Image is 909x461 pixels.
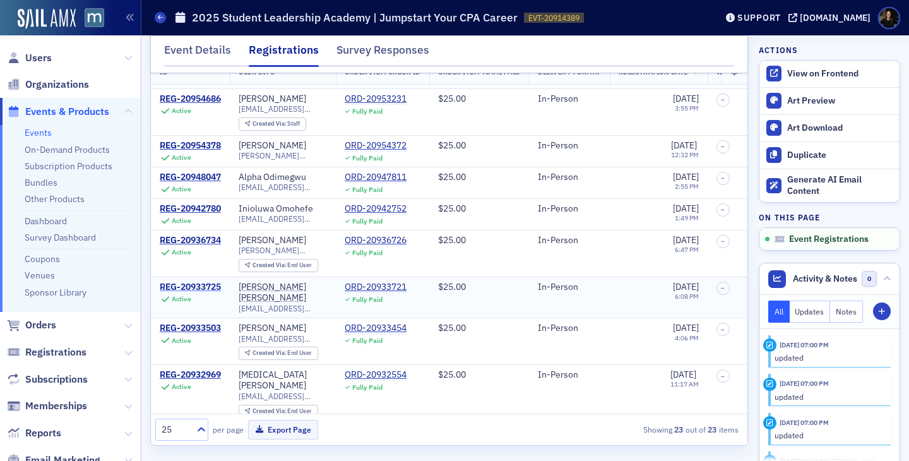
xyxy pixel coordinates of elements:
span: $25.00 [438,234,466,246]
span: [DATE] [673,93,699,104]
span: – [721,174,725,182]
a: Users [7,51,52,65]
a: [PERSON_NAME] [239,140,306,152]
div: REG-20936734 [160,235,221,246]
div: Generate AI Email Content [787,174,893,196]
h4: Actions [759,44,798,56]
div: Update [763,338,776,352]
div: ORD-20954372 [345,140,407,152]
span: [DATE] [671,140,697,151]
a: REG-20932969 [160,369,221,381]
span: Orders [25,318,56,332]
button: [DOMAIN_NAME] [788,13,875,22]
div: Active [172,107,191,115]
span: – [721,284,725,292]
h1: 2025 Student Leadership Academy | Jumpstart Your CPA Career [192,10,518,25]
div: Duplicate [787,150,893,161]
div: updated [775,352,882,363]
div: In-Person [538,282,601,293]
time: 1:49 PM [675,213,699,222]
span: With Printed E-Materials [716,68,815,76]
div: REG-20948047 [160,172,221,183]
span: Created Via : [252,349,288,357]
span: Reports [25,426,61,440]
img: SailAMX [85,8,104,28]
span: [DATE] [673,234,699,246]
a: [PERSON_NAME] [239,235,306,246]
span: [DATE] [673,322,699,333]
time: 8/12/2025 07:00 PM [780,340,829,349]
div: Event Details [164,42,231,65]
a: View Homepage [76,8,104,30]
time: 6:08 PM [675,292,699,301]
a: Art Download [759,114,900,141]
a: On-Demand Products [25,144,110,155]
time: 6:47 PM [675,245,699,254]
a: Other Products [25,193,85,205]
a: Venues [25,270,55,281]
label: per page [213,424,244,435]
div: In-Person [538,203,601,215]
a: Orders [7,318,56,332]
button: Export Page [248,420,318,440]
div: ORD-20936726 [345,235,407,246]
a: Registrations [7,345,86,359]
span: [EMAIL_ADDRESS][DOMAIN_NAME] [239,304,327,313]
div: Active [172,383,191,391]
strong: 23 [706,424,719,435]
time: 8/12/2025 07:00 PM [780,418,829,427]
a: ORD-20933721 [345,282,407,293]
a: Dashboard [25,215,67,227]
div: REG-20954378 [160,140,221,152]
time: 11:17 AM [670,380,699,388]
span: [DATE] [673,171,699,183]
div: [PERSON_NAME] [239,323,306,334]
span: User Info [239,68,275,76]
span: [DATE] [670,369,696,380]
a: Inioluwa Omohefe [239,203,313,215]
div: Created Via: End User [239,259,318,272]
span: Order Item Total Paid [438,68,520,76]
div: Registrations [249,42,319,67]
div: updated [775,429,882,441]
div: Art Preview [787,95,893,107]
a: Alpha Odimegwu [239,172,306,183]
span: Order Item Order ID [345,68,420,76]
a: REG-20933725 [160,282,221,293]
a: ORD-20953231 [345,93,407,105]
div: [PERSON_NAME] [239,93,306,105]
a: Coupons [25,253,60,265]
span: [EMAIL_ADDRESS][DOMAIN_NAME] [239,214,327,224]
button: Generate AI Email Content [759,169,900,203]
div: Update [763,416,776,429]
div: Update [763,378,776,391]
span: Event Registrations [789,234,869,245]
span: Created Via : [252,119,288,128]
div: Created Via: End User [239,347,318,360]
div: In-Person [538,369,601,381]
a: Bundles [25,177,57,188]
span: [EMAIL_ADDRESS][DOMAIN_NAME] [239,392,327,401]
a: ORD-20942752 [345,203,407,215]
div: Active [172,337,191,345]
div: Survey Responses [336,42,429,65]
div: End User [252,262,312,269]
div: In-Person [538,235,601,246]
span: Registrations [25,345,86,359]
a: Subscription Products [25,160,112,172]
a: REG-20954686 [160,93,221,105]
div: Fully Paid [352,383,383,392]
div: Fully Paid [352,107,383,116]
button: All [768,301,790,323]
a: [MEDICAL_DATA][PERSON_NAME] [239,369,327,392]
div: Staff [252,121,300,128]
div: Fully Paid [352,296,383,304]
div: Active [172,153,191,162]
div: In-Person [538,140,601,152]
span: Created Via : [252,261,288,269]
